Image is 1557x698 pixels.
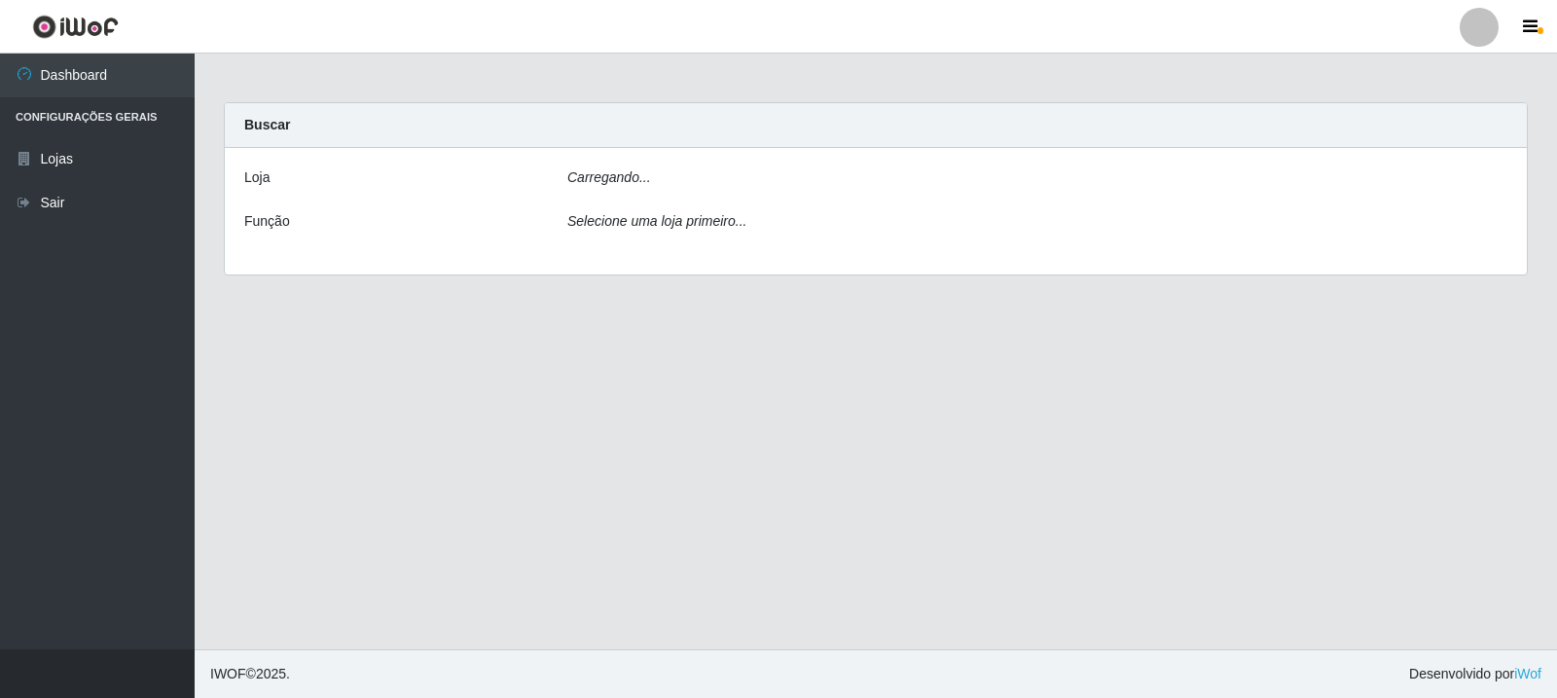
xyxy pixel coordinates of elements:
[244,211,290,232] label: Função
[244,117,290,132] strong: Buscar
[210,664,290,684] span: © 2025 .
[1514,666,1541,681] a: iWof
[244,167,270,188] label: Loja
[1409,664,1541,684] span: Desenvolvido por
[210,666,246,681] span: IWOF
[32,15,119,39] img: CoreUI Logo
[567,169,651,185] i: Carregando...
[567,213,746,229] i: Selecione uma loja primeiro...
